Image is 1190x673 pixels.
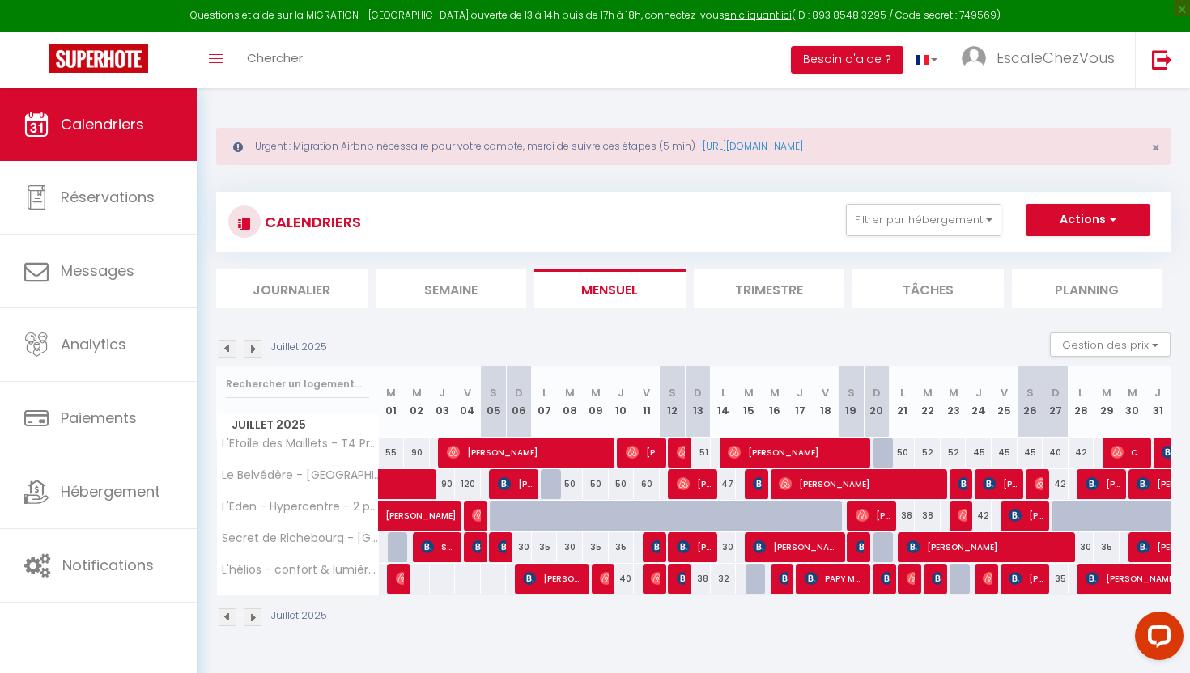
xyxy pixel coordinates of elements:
span: [PERSON_NAME] [447,437,611,468]
th: 15 [736,366,762,438]
th: 30 [1120,366,1145,438]
span: Chercher [247,49,303,66]
abbr: V [464,385,471,400]
p: Juillet 2025 [271,608,327,624]
th: 12 [660,366,686,438]
th: 05 [481,366,507,438]
th: 09 [583,366,609,438]
abbr: D [873,385,881,400]
a: ... EscaleChezVous [950,32,1135,88]
button: Besoin d'aide ? [791,46,903,74]
li: Trimestre [694,269,845,308]
button: Filtrer par hébergement [846,204,1001,236]
span: [PERSON_NAME] [753,531,839,562]
th: 24 [966,366,992,438]
div: 35 [532,532,558,562]
th: 19 [839,366,865,438]
span: Réservations [61,187,155,207]
li: Tâches [852,269,1004,308]
div: 38 [915,501,941,531]
div: 38 [890,501,916,531]
th: 26 [1018,366,1043,438]
div: 35 [583,532,609,562]
abbr: S [848,385,855,400]
abbr: M [770,385,780,400]
div: 42 [1069,438,1094,468]
abbr: M [412,385,422,400]
button: Gestion des prix [1050,332,1171,357]
input: Rechercher un logement... [226,370,369,399]
button: Close [1151,141,1160,155]
span: PAPY MUKOKO MAKENGELE [881,563,890,594]
div: 50 [583,469,609,499]
span: [PERSON_NAME] [626,437,661,468]
div: 51 [685,438,711,468]
div: 60 [634,469,660,499]
span: [PERSON_NAME] [958,468,967,499]
th: 06 [506,366,532,438]
span: Marjana Vrh [932,563,941,594]
div: 45 [966,438,992,468]
span: [PERSON_NAME] [907,531,1071,562]
abbr: V [1001,385,1008,400]
abbr: S [490,385,497,400]
abbr: M [949,385,958,400]
img: logout [1152,49,1172,70]
span: Paiements [61,408,137,428]
span: Le Belvédère - [GEOGRAPHIC_DATA] - 4pers [219,469,381,481]
abbr: S [669,385,676,400]
span: Secret de Richebourg - [GEOGRAPHIC_DATA] [219,532,381,544]
a: [PERSON_NAME] [379,501,405,531]
a: Chercher [235,32,315,88]
th: 13 [685,366,711,438]
abbr: M [591,385,601,400]
div: 52 [915,438,941,468]
abbr: J [618,385,624,400]
span: [PERSON_NAME] [396,563,405,594]
div: 40 [1043,438,1069,468]
abbr: J [797,385,803,400]
span: EscaleChezVous [997,48,1115,68]
div: 45 [1018,438,1043,468]
span: Hébergement [61,481,160,502]
span: Messages [61,260,134,281]
abbr: J [439,385,445,400]
li: Planning [1012,269,1163,308]
th: 14 [711,366,737,438]
div: 32 [711,564,737,594]
a: [URL][DOMAIN_NAME] [703,139,803,153]
span: [PERSON_NAME] [856,531,865,562]
th: 02 [404,366,430,438]
span: L'hélios - confort & lumière - Bord de [GEOGRAPHIC_DATA] [219,564,381,576]
abbr: L [1078,385,1083,400]
span: [PERSON_NAME] [728,437,866,468]
span: [PERSON_NAME] [677,531,712,562]
span: [PERSON_NAME] [677,468,712,499]
th: 08 [557,366,583,438]
abbr: L [721,385,726,400]
div: 30 [506,532,532,562]
li: Semaine [376,269,527,308]
div: 55 [379,438,405,468]
span: [PERSON_NAME] [1009,563,1043,594]
span: [PERSON_NAME] [472,500,481,531]
th: 31 [1145,366,1171,438]
span: [PERSON_NAME] [498,531,507,562]
abbr: J [1154,385,1161,400]
abbr: D [515,385,523,400]
span: [PERSON_NAME] [983,468,1018,499]
span: L'Étoile des Maillets - T4 Proxi centre [GEOGRAPHIC_DATA] [219,438,381,450]
th: 28 [1069,366,1094,438]
abbr: V [643,385,650,400]
button: Actions [1026,204,1150,236]
abbr: M [565,385,575,400]
th: 22 [915,366,941,438]
abbr: L [542,385,547,400]
div: 90 [404,438,430,468]
span: [PERSON_NAME] [600,563,609,594]
h3: CALENDRIERS [261,204,361,240]
a: en cliquant ici [725,8,792,22]
th: 11 [634,366,660,438]
span: L'Eden - Hypercentre - 2 pers [219,501,381,513]
span: [PERSON_NAME] [779,563,788,594]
